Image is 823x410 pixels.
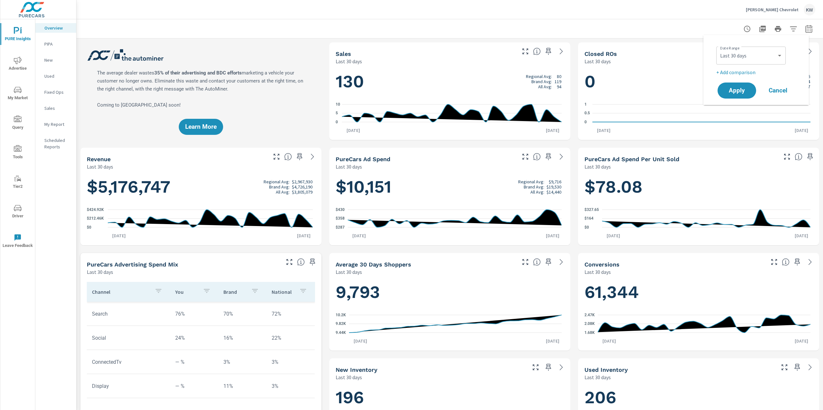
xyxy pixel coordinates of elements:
a: See more details in report [556,152,566,162]
span: This table looks at how you compare to the amount of budget you spend per channel as opposed to y... [297,258,305,266]
p: Last 30 days [336,57,362,65]
p: Used [44,73,71,79]
a: See more details in report [805,362,815,372]
button: Print Report [772,22,784,35]
span: Save this to your personalized report [294,152,305,162]
h1: 130 [336,71,564,92]
div: My Report [35,119,76,129]
button: Learn More [179,119,223,135]
p: [DATE] [602,232,625,239]
h5: PureCars Ad Spend [336,156,390,162]
text: $430 [336,207,345,212]
button: Make Fullscreen [530,362,541,372]
button: Apply Filters [787,22,800,35]
td: 70% [218,306,267,322]
span: Driver [2,204,33,220]
h5: Used Inventory [584,366,628,373]
text: 0 [336,120,338,124]
p: [DATE] [790,232,813,239]
h1: 196 [336,387,564,408]
a: See more details in report [556,257,566,267]
td: ConnectedTv [87,354,170,370]
span: Advertise [2,57,33,72]
p: [DATE] [598,338,620,344]
p: $14,440 [547,189,561,195]
span: Leave Feedback [2,234,33,249]
p: Brand Avg: [531,79,552,84]
span: Save this to your personalized report [543,257,554,267]
button: Make Fullscreen [769,257,779,267]
button: Make Fullscreen [284,257,294,267]
p: Brand [223,289,246,295]
button: "Export Report to PDF" [756,22,769,35]
span: Save this to your personalized report [543,46,554,57]
p: Brand Avg: [269,184,290,189]
p: $19,530 [547,184,561,189]
h5: Revenue [87,156,111,162]
span: Number of vehicles sold by the dealership over the selected date range. [Source: This data is sou... [533,48,541,55]
span: The number of dealer-specified goals completed by a visitor. [Source: This data is provided by th... [782,258,790,266]
p: My Report [44,121,71,127]
text: $164 [584,216,593,221]
text: $0 [87,225,91,230]
button: Make Fullscreen [520,152,530,162]
span: Query [2,116,33,131]
span: Tier2 [2,175,33,190]
div: Sales [35,103,76,113]
p: You [175,289,198,295]
p: PIPA [44,41,71,47]
h1: 9,793 [336,281,564,303]
text: 9.44K [336,330,346,335]
span: Total sales revenue over the selected date range. [Source: This data is sourced from the dealer’s... [284,153,292,161]
td: Display [87,378,170,394]
td: Social [87,330,170,346]
p: Last 30 days [584,57,611,65]
span: Save this to your personalized report [307,257,318,267]
text: $358 [336,216,345,221]
p: Scheduled Reports [44,137,71,150]
p: [DATE] [541,127,564,134]
td: Search [87,306,170,322]
span: Save this to your personalized report [792,257,802,267]
p: Last 30 days [336,163,362,170]
div: Fixed Ops [35,87,76,97]
h1: $5,176,747 [87,176,315,198]
span: Average cost of advertising per each vehicle sold at the dealer over the selected date range. The... [795,153,802,161]
span: Save this to your personalized report [792,362,802,372]
button: Make Fullscreen [782,152,792,162]
h5: New Inventory [336,366,377,373]
p: Last 30 days [336,373,362,381]
p: Overview [44,25,71,31]
text: $424.92K [87,207,104,212]
div: Used [35,71,76,81]
a: See more details in report [556,362,566,372]
div: nav menu [0,19,35,256]
p: [DATE] [790,338,813,344]
div: Overview [35,23,76,33]
p: [DATE] [108,232,130,239]
div: PIPA [35,39,76,49]
p: Fixed Ops [44,89,71,95]
p: $2,967,930 [292,179,312,184]
div: Scheduled Reports [35,135,76,152]
p: New [44,57,71,63]
h1: 206 [584,387,813,408]
td: 76% [170,306,218,322]
h5: Sales [336,50,351,57]
p: All Avg: [276,189,290,195]
p: Last 30 days [584,163,611,170]
p: Last 30 days [336,268,362,276]
h1: $78.08 [584,176,813,198]
p: Last 30 days [584,373,611,381]
p: $9,716 [549,179,561,184]
div: KW [804,4,815,15]
p: Regional Avg: [526,74,552,79]
text: $287 [336,225,345,230]
button: Select Date Range [802,22,815,35]
text: 2.47K [584,313,595,317]
p: $3,805,079 [292,189,312,195]
p: [DATE] [342,127,365,134]
p: Last 30 days [87,163,113,170]
p: 119 [555,79,561,84]
span: Learn More [185,124,217,130]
